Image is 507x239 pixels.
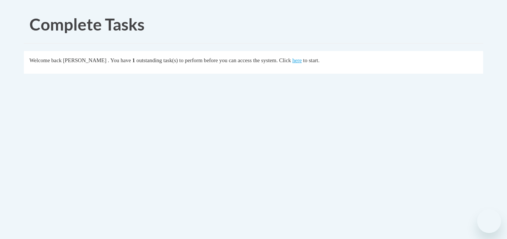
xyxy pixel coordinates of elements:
span: outstanding task(s) to perform before you can access the system. Click [136,57,291,63]
span: Welcome back [29,57,62,63]
span: 1 [132,57,135,63]
span: . You have [108,57,131,63]
a: here [292,57,302,63]
span: [PERSON_NAME] [63,57,106,63]
iframe: Button to launch messaging window [477,209,501,233]
span: to start. [303,57,320,63]
span: Complete Tasks [29,15,144,34]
